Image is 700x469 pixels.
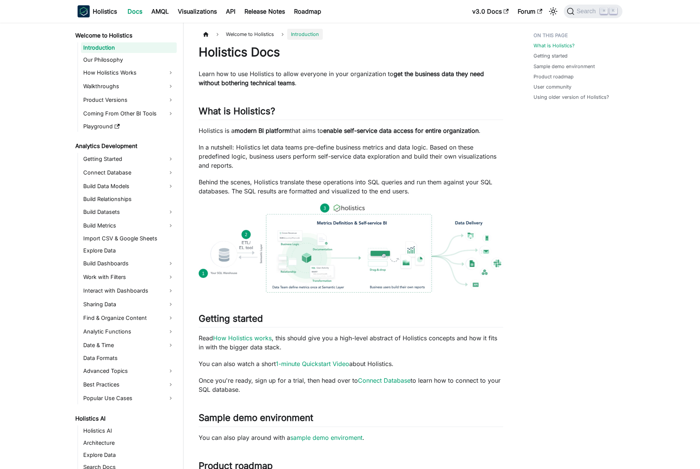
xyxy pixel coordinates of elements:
a: What is Holistics? [534,42,575,49]
a: Introduction [81,42,177,53]
a: Visualizations [173,5,221,17]
a: Date & Time [81,339,177,351]
a: Holistics AI [73,413,177,424]
a: Welcome to Holistics [73,30,177,41]
a: Analytics Development [73,141,177,151]
kbd: K [610,8,617,14]
p: You can also play around with a . [199,433,503,442]
a: Build Data Models [81,180,177,192]
a: AMQL [147,5,173,17]
h2: What is Holistics? [199,106,503,120]
strong: modern BI platform [235,127,290,134]
p: Learn how to use Holistics to allow everyone in your organization to . [199,69,503,87]
p: Read , this should give you a high-level abstract of Holistics concepts and how it fits in with t... [199,333,503,352]
button: Switch between dark and light mode (currently light mode) [547,5,559,17]
a: Getting started [534,52,568,59]
a: Release Notes [240,5,289,17]
kbd: ⌘ [600,8,608,14]
img: Holistics [78,5,90,17]
span: Introduction [287,29,323,40]
a: Forum [513,5,547,17]
a: Using older version of Holistics? [534,93,609,101]
a: Popular Use Cases [81,392,177,404]
b: Holistics [93,7,117,16]
img: How Holistics fits in your Data Stack [199,203,503,293]
a: Product roadmap [534,73,574,80]
a: How Holistics Works [81,67,177,79]
a: Holistics AI [81,425,177,436]
strong: enable self-service data access for entire organization [323,127,479,134]
a: Build Relationships [81,194,177,204]
p: Once you're ready, sign up for a trial, then head over to to learn how to connect to your SQL dat... [199,376,503,394]
a: Connect Database [358,377,411,384]
a: Getting Started [81,153,177,165]
a: Best Practices [81,379,177,391]
a: Explore Data [81,245,177,256]
a: Work with Filters [81,271,177,283]
span: Welcome to Holistics [222,29,278,40]
p: Behind the scenes, Holistics translate these operations into SQL queries and run them against you... [199,178,503,196]
p: In a nutshell: Holistics let data teams pre-define business metrics and data logic. Based on thes... [199,143,503,170]
a: Advanced Topics [81,365,177,377]
a: Find & Organize Content [81,312,177,324]
a: v3.0 Docs [468,5,513,17]
a: Our Philosophy [81,55,177,65]
a: Product Versions [81,94,177,106]
a: Sharing Data [81,298,177,310]
a: API [221,5,240,17]
a: sample demo enviroment [290,434,362,441]
a: Docs [123,5,147,17]
a: Playground [81,121,177,132]
a: Interact with Dashboards [81,285,177,297]
a: Connect Database [81,167,177,179]
a: Home page [199,29,213,40]
nav: Breadcrumbs [199,29,503,40]
a: Build Dashboards [81,257,177,270]
a: Coming From Other BI Tools [81,108,177,120]
a: HolisticsHolistics [78,5,117,17]
h2: Getting started [199,313,503,327]
a: Import CSV & Google Sheets [81,233,177,244]
p: Holistics is a that aims to . [199,126,503,135]
p: You can also watch a short about Holistics. [199,359,503,368]
a: Sample demo environment [534,63,595,70]
a: Walkthroughs [81,80,177,92]
a: How Holistics works [213,334,272,342]
a: Analytic Functions [81,326,177,338]
nav: Docs sidebar [70,23,184,469]
a: Architecture [81,438,177,448]
a: Build Datasets [81,206,177,218]
h2: Sample demo environment [199,412,503,427]
a: User community [534,83,571,90]
a: 1-minute Quickstart Video [276,360,349,368]
a: Data Formats [81,353,177,363]
button: Search (Command+K) [564,5,622,18]
span: Search [574,8,600,15]
a: Roadmap [289,5,326,17]
a: Explore Data [81,450,177,460]
h1: Holistics Docs [199,45,503,60]
a: Build Metrics [81,220,177,232]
